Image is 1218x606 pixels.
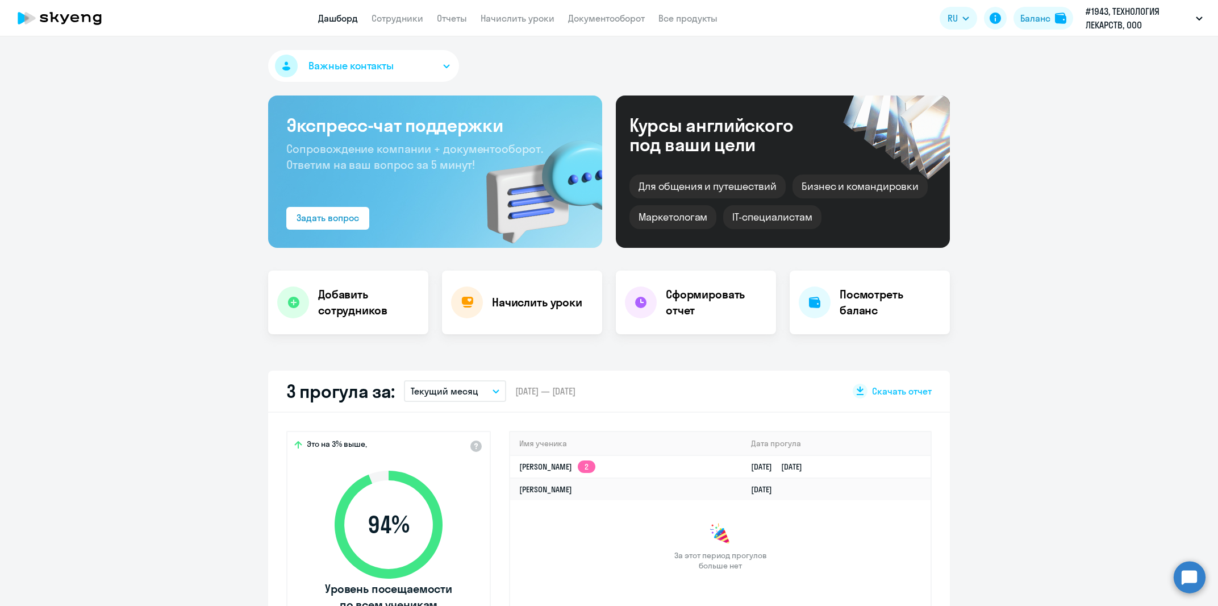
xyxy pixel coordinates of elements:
[286,114,584,136] h3: Экспресс-чат поддержки
[492,294,582,310] h4: Начислить уроки
[515,385,575,397] span: [DATE] — [DATE]
[519,462,595,472] a: [PERSON_NAME]2
[1020,11,1050,25] div: Баланс
[673,550,768,571] span: За этот период прогулов больше нет
[840,287,941,318] h4: Посмотреть баланс
[318,287,419,318] h4: Добавить сотрудников
[437,13,467,24] a: Отчеты
[268,50,459,82] button: Важные контакты
[629,175,786,198] div: Для общения и путешествий
[751,462,811,472] a: [DATE][DATE]
[578,460,595,473] app-skyeng-badge: 2
[481,13,554,24] a: Начислить уроки
[709,523,732,546] img: congrats
[629,115,824,154] div: Курсы английского под ваши цели
[940,7,977,30] button: RU
[510,432,742,455] th: Имя ученика
[792,175,928,198] div: Бизнес и командировки
[723,205,821,229] div: IT-специалистам
[286,142,543,172] span: Сопровождение компании + документооборот. Ответим на ваш вопрос за 5 минут!
[297,211,359,225] div: Задать вопрос
[308,59,394,73] span: Важные контакты
[742,432,931,455] th: Дата прогула
[286,207,369,230] button: Задать вопрос
[411,384,478,398] p: Текущий месяц
[323,511,454,538] span: 94 %
[629,205,716,229] div: Маркетологам
[404,380,506,402] button: Текущий месяц
[948,11,958,25] span: RU
[658,13,718,24] a: Все продукты
[318,13,358,24] a: Дашборд
[372,13,423,24] a: Сотрудники
[1086,5,1191,32] p: #1943, ТЕХНОЛОГИЯ ЛЕКАРСТВ, ООО
[1013,7,1073,30] button: Балансbalance
[1055,13,1066,24] img: balance
[666,287,767,318] h4: Сформировать отчет
[470,120,602,248] img: bg-img
[751,484,781,495] a: [DATE]
[286,380,395,402] h2: 3 прогула за:
[519,484,572,495] a: [PERSON_NAME]
[568,13,645,24] a: Документооборот
[872,385,932,397] span: Скачать отчет
[307,439,367,453] span: Это на 3% выше,
[1080,5,1208,32] button: #1943, ТЕХНОЛОГИЯ ЛЕКАРСТВ, ООО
